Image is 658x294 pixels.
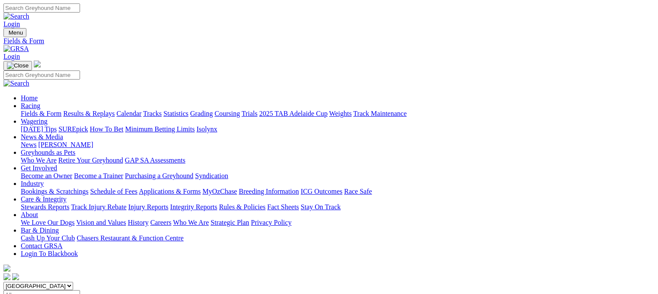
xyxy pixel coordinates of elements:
[170,203,217,211] a: Integrity Reports
[21,242,62,249] a: Contact GRSA
[301,188,342,195] a: ICG Outcomes
[3,53,20,60] a: Login
[21,118,48,125] a: Wagering
[21,188,655,195] div: Industry
[21,203,69,211] a: Stewards Reports
[7,62,29,69] img: Close
[219,203,266,211] a: Rules & Policies
[3,13,29,20] img: Search
[3,265,10,272] img: logo-grsa-white.png
[21,219,655,227] div: About
[150,219,171,226] a: Careers
[3,20,20,28] a: Login
[128,219,148,226] a: History
[21,110,655,118] div: Racing
[215,110,240,117] a: Coursing
[21,195,67,203] a: Care & Integrity
[21,188,88,195] a: Bookings & Scratchings
[259,110,327,117] a: 2025 TAB Adelaide Cup
[241,110,257,117] a: Trials
[21,211,38,218] a: About
[21,172,72,179] a: Become an Owner
[128,203,168,211] a: Injury Reports
[190,110,213,117] a: Grading
[301,203,340,211] a: Stay On Track
[21,164,57,172] a: Get Involved
[344,188,372,195] a: Race Safe
[21,110,61,117] a: Fields & Form
[34,61,41,67] img: logo-grsa-white.png
[9,29,23,36] span: Menu
[21,94,38,102] a: Home
[21,157,57,164] a: Who We Are
[21,250,78,257] a: Login To Blackbook
[21,133,63,141] a: News & Media
[353,110,407,117] a: Track Maintenance
[90,125,124,133] a: How To Bet
[21,172,655,180] div: Get Involved
[21,227,59,234] a: Bar & Dining
[195,172,228,179] a: Syndication
[21,157,655,164] div: Greyhounds as Pets
[267,203,299,211] a: Fact Sheets
[21,234,75,242] a: Cash Up Your Club
[3,70,80,80] input: Search
[329,110,352,117] a: Weights
[3,61,32,70] button: Toggle navigation
[125,157,186,164] a: GAP SA Assessments
[58,157,123,164] a: Retire Your Greyhound
[21,180,44,187] a: Industry
[21,125,57,133] a: [DATE] Tips
[139,188,201,195] a: Applications & Forms
[38,141,93,148] a: [PERSON_NAME]
[77,234,183,242] a: Chasers Restaurant & Function Centre
[76,219,126,226] a: Vision and Values
[239,188,299,195] a: Breeding Information
[21,125,655,133] div: Wagering
[21,141,36,148] a: News
[211,219,249,226] a: Strategic Plan
[3,3,80,13] input: Search
[143,110,162,117] a: Tracks
[63,110,115,117] a: Results & Replays
[21,219,74,226] a: We Love Our Dogs
[3,28,26,37] button: Toggle navigation
[21,102,40,109] a: Racing
[164,110,189,117] a: Statistics
[21,149,75,156] a: Greyhounds as Pets
[196,125,217,133] a: Isolynx
[21,203,655,211] div: Care & Integrity
[58,125,88,133] a: SUREpick
[21,234,655,242] div: Bar & Dining
[116,110,141,117] a: Calendar
[3,45,29,53] img: GRSA
[71,203,126,211] a: Track Injury Rebate
[173,219,209,226] a: Who We Are
[12,273,19,280] img: twitter.svg
[74,172,123,179] a: Become a Trainer
[90,188,137,195] a: Schedule of Fees
[251,219,292,226] a: Privacy Policy
[202,188,237,195] a: MyOzChase
[125,172,193,179] a: Purchasing a Greyhound
[3,273,10,280] img: facebook.svg
[3,37,655,45] a: Fields & Form
[3,80,29,87] img: Search
[21,141,655,149] div: News & Media
[125,125,195,133] a: Minimum Betting Limits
